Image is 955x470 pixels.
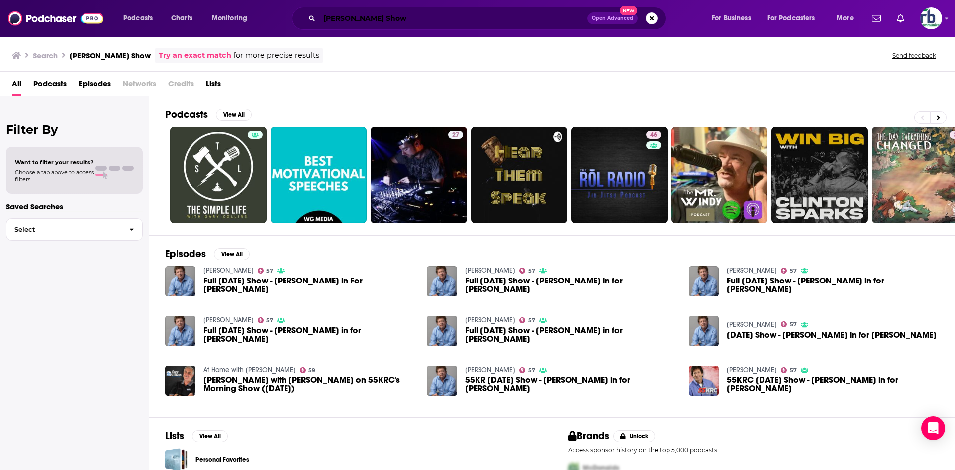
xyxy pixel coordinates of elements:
a: All [12,76,21,96]
a: 57 [781,367,797,373]
a: Friday Show - Gary Jeff Walker in for Brian Thomas [727,331,937,339]
button: Send feedback [889,51,939,60]
img: Full Friday Show - Gary Jeff in for Brian Thomas [165,316,195,346]
span: Monitoring [212,11,247,25]
a: Full Tuesday Show - Gary Jeff in for Brian Thomas [727,277,939,293]
span: 57 [266,269,273,273]
a: Show notifications dropdown [868,10,885,27]
span: 46 [650,130,657,140]
span: Full [DATE] Show - [PERSON_NAME] in For [PERSON_NAME] [203,277,415,293]
h2: Lists [165,430,184,442]
h3: Search [33,51,58,60]
a: 57 [781,321,797,327]
span: for more precise results [233,50,319,61]
a: Full Monday Show - Gary Jeff in for Brian Thomas [465,277,677,293]
a: Full Tuesday Show - Gary Jeff in for Brian Thomas [689,266,719,296]
a: Personal Favorites [195,454,249,465]
button: Open AdvancedNew [587,12,638,24]
a: Charts [165,10,198,26]
a: 57 [781,268,797,274]
span: 57 [528,368,535,373]
a: Brian Thomas [727,320,777,329]
a: PodcastsView All [165,108,252,121]
span: 57 [790,269,797,273]
h2: Filter By [6,122,143,137]
span: Charts [171,11,192,25]
input: Search podcasts, credits, & more... [319,10,587,26]
img: Gary Sullivan with Brian Thomas on 55KRC's Morning Show (01/04/17) [165,366,195,396]
span: Open Advanced [592,16,633,21]
p: Saved Searches [6,202,143,211]
span: 55KRC [DATE] Show - [PERSON_NAME] in for [PERSON_NAME] [727,376,939,393]
img: Friday Show - Gary Jeff Walker in for Brian Thomas [689,316,719,346]
span: Podcasts [123,11,153,25]
span: 59 [308,368,315,373]
span: 57 [790,368,797,373]
span: Select [6,226,121,233]
a: Full Friday Show - Gary Jeff in for Brian Thomas [203,326,415,343]
a: Brian Thomas [727,366,777,374]
button: Show profile menu [920,7,942,29]
img: User Profile [920,7,942,29]
h2: Episodes [165,248,206,260]
button: View All [192,430,228,442]
button: View All [214,248,250,260]
span: For Podcasters [767,11,815,25]
button: open menu [761,10,830,26]
a: 57 [519,268,535,274]
span: Logged in as johannarb [920,7,942,29]
a: Brian Thomas [465,316,515,324]
a: 46 [571,127,668,223]
a: Lists [206,76,221,96]
img: Podchaser - Follow, Share and Rate Podcasts [8,9,103,28]
a: ListsView All [165,430,228,442]
span: 55KR [DATE] Show - [PERSON_NAME] in for [PERSON_NAME] [465,376,677,393]
span: 57 [528,269,535,273]
button: open menu [205,10,260,26]
a: EpisodesView All [165,248,250,260]
img: Full Monday Show - Gary Jeff in for Brian Thomas [427,266,457,296]
a: Brian Thomas [727,266,777,275]
span: Full [DATE] Show - [PERSON_NAME] in for [PERSON_NAME] [465,326,677,343]
span: [PERSON_NAME] with [PERSON_NAME] on 55KRC's Morning Show ([DATE]) [203,376,415,393]
button: View All [216,109,252,121]
span: 27 [452,130,459,140]
span: Full [DATE] Show - [PERSON_NAME] in for [PERSON_NAME] [203,326,415,343]
a: 57 [519,317,535,323]
a: 57 [519,367,535,373]
a: Brian Thomas [465,366,515,374]
button: open menu [830,10,866,26]
a: Gary Sullivan with Brian Thomas on 55KRC's Morning Show (01/04/17) [203,376,415,393]
a: Show notifications dropdown [893,10,908,27]
p: Access sponsor history on the top 5,000 podcasts. [568,446,939,454]
img: Full Wednesday Show - Gary Jeff in for Brian Thomas [427,316,457,346]
img: Full Wednesday Show - Gary Jeff Walker in For Brian Thomas [165,266,195,296]
span: New [620,6,638,15]
a: 57 [258,317,274,323]
a: 55KR Tuesday Show - Gary Jeff in for Brian Thomas [465,376,677,393]
a: Brian Thomas [203,266,254,275]
a: Episodes [79,76,111,96]
a: Full Wednesday Show - Gary Jeff in for Brian Thomas [465,326,677,343]
span: Want to filter your results? [15,159,94,166]
span: Full [DATE] Show - [PERSON_NAME] in for [PERSON_NAME] [727,277,939,293]
button: Select [6,218,143,241]
a: 59 [300,367,316,373]
div: Search podcasts, credits, & more... [301,7,675,30]
button: open menu [116,10,166,26]
img: 55KR Tuesday Show - Gary Jeff in for Brian Thomas [427,366,457,396]
button: Unlock [613,430,656,442]
span: Networks [123,76,156,96]
span: 57 [528,318,535,323]
button: open menu [705,10,764,26]
a: Full Wednesday Show - Gary Jeff Walker in For Brian Thomas [203,277,415,293]
a: Podcasts [33,76,67,96]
